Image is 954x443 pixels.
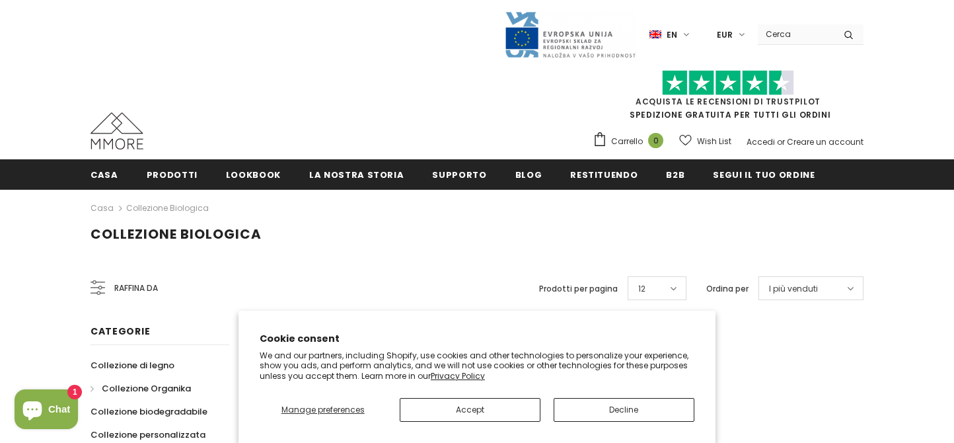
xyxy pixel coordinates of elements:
span: La nostra storia [309,169,404,181]
a: Collezione Organika [91,377,191,400]
span: EUR [717,28,733,42]
span: Collezione biologica [91,225,262,243]
a: Casa [91,200,114,216]
a: Accedi [747,136,775,147]
label: Ordina per [706,282,749,296]
span: Restituendo [570,169,638,181]
a: Blog [515,159,542,189]
span: Collezione Organika [102,382,191,395]
a: supporto [432,159,486,189]
h2: Cookie consent [260,332,694,346]
span: Casa [91,169,118,181]
a: Collezione di legno [91,354,174,377]
span: Categorie [91,325,150,338]
button: Decline [554,398,694,422]
span: en [667,28,677,42]
span: Lookbook [226,169,281,181]
input: Search Site [758,24,834,44]
span: B2B [666,169,684,181]
a: Collezione biodegradabile [91,400,207,423]
span: Blog [515,169,542,181]
span: Collezione di legno [91,359,174,372]
span: Segui il tuo ordine [713,169,815,181]
span: Collezione personalizzata [91,428,205,441]
a: Collezione biologica [126,202,209,214]
span: Collezione biodegradabile [91,405,207,418]
button: Accept [400,398,540,422]
span: Carrello [611,135,643,148]
a: Creare un account [787,136,863,147]
a: La nostra storia [309,159,404,189]
a: Acquista le recensioni di TrustPilot [636,96,821,107]
inbox-online-store-chat: Shopify online store chat [11,389,82,432]
img: Fidati di Pilot Stars [662,70,794,96]
a: Restituendo [570,159,638,189]
span: Manage preferences [281,404,365,415]
a: Segui il tuo ordine [713,159,815,189]
span: or [777,136,785,147]
span: supporto [432,169,486,181]
span: I più venduti [769,282,818,296]
span: Wish List [697,135,731,148]
span: SPEDIZIONE GRATUITA PER TUTTI GLI ORDINI [593,76,863,120]
span: Raffina da [114,281,158,296]
span: 12 [638,282,645,296]
a: Casa [91,159,118,189]
button: Manage preferences [260,398,386,422]
a: Lookbook [226,159,281,189]
span: 0 [648,133,663,148]
a: B2B [666,159,684,189]
a: Wish List [679,130,731,153]
span: Prodotti [147,169,198,181]
a: Carrello 0 [593,132,670,151]
p: We and our partners, including Shopify, use cookies and other technologies to personalize your ex... [260,350,694,382]
a: Privacy Policy [431,370,485,382]
a: Prodotti [147,159,198,189]
a: Javni Razpis [504,28,636,40]
img: Casi MMORE [91,112,143,149]
label: Prodotti per pagina [539,282,618,296]
img: Javni Razpis [504,11,636,59]
img: i-lang-1.png [649,29,661,40]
